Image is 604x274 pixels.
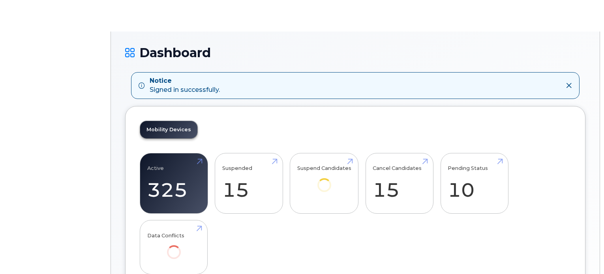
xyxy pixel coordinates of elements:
a: Suspend Candidates [297,157,351,203]
a: Active 325 [147,157,201,209]
h1: Dashboard [125,46,585,60]
a: Pending Status 10 [448,157,501,209]
strong: Notice [150,76,220,86]
a: Cancel Candidates 15 [373,157,426,209]
div: Signed in successfully. [150,76,220,95]
a: Data Conflicts [147,225,201,270]
a: Mobility Devices [140,121,197,138]
a: Suspended 15 [222,157,276,209]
